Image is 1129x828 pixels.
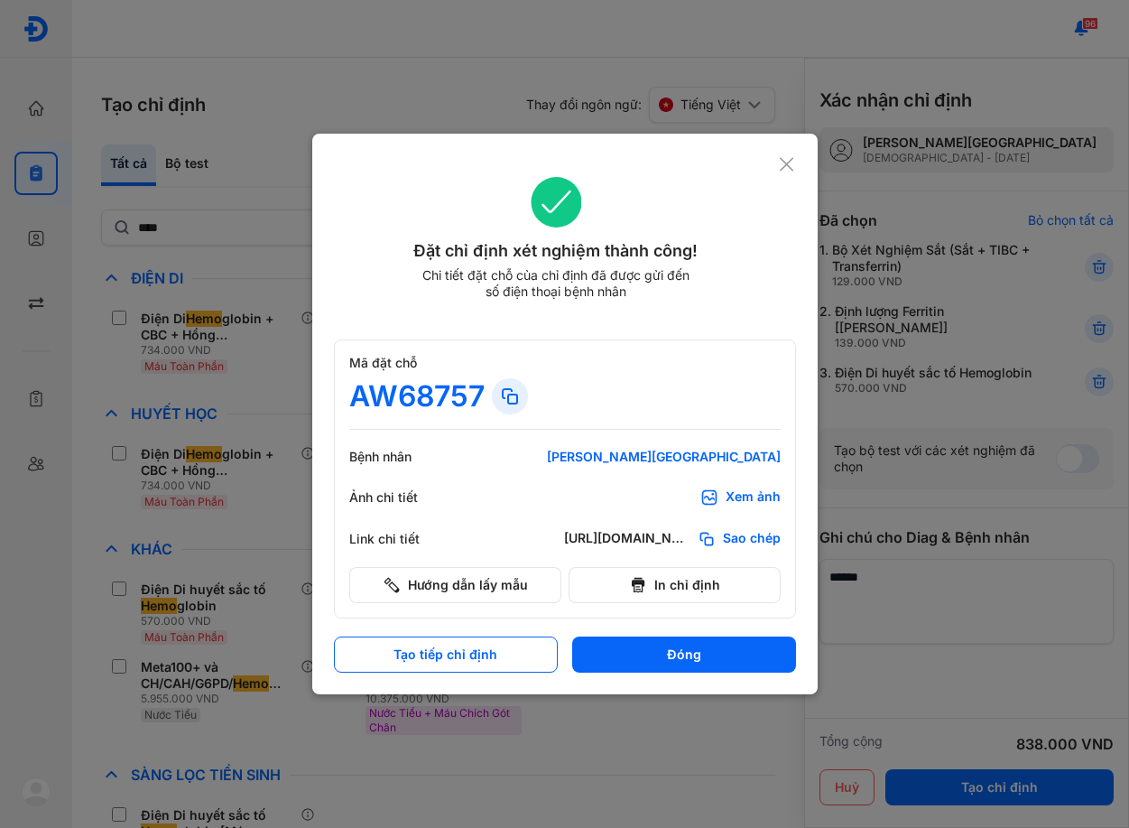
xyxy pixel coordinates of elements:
[349,567,561,603] button: Hướng dẫn lấy mẫu
[349,378,485,414] div: AW68757
[334,238,779,264] div: Đặt chỉ định xét nghiệm thành công!
[349,531,458,547] div: Link chi tiết
[726,488,781,507] div: Xem ảnh
[569,567,781,603] button: In chỉ định
[349,489,458,506] div: Ảnh chi tiết
[414,267,698,300] div: Chi tiết đặt chỗ của chỉ định đã được gửi đến số điện thoại bệnh nhân
[723,530,781,548] span: Sao chép
[572,637,796,673] button: Đóng
[334,637,558,673] button: Tạo tiếp chỉ định
[547,449,781,465] div: [PERSON_NAME][GEOGRAPHIC_DATA]
[349,449,458,465] div: Bệnh nhân
[564,530,690,548] div: [URL][DOMAIN_NAME]
[349,355,781,371] div: Mã đặt chỗ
